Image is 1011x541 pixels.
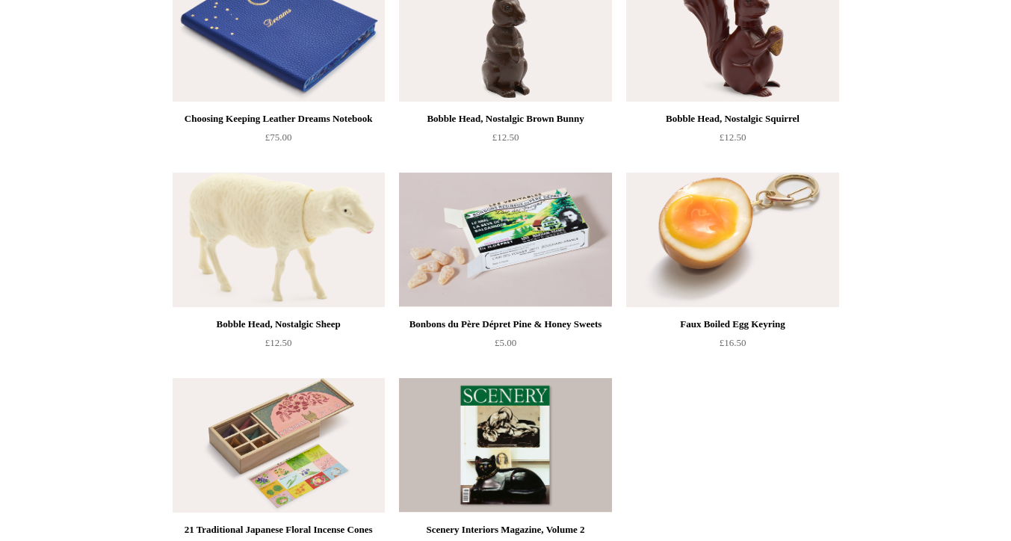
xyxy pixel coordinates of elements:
[173,378,385,513] img: 21 Traditional Japanese Floral Incense Cones
[630,315,835,333] div: Faux Boiled Egg Keyring
[176,315,381,333] div: Bobble Head, Nostalgic Sheep
[626,173,838,307] img: Faux Boiled Egg Keyring
[173,110,385,171] a: Choosing Keeping Leather Dreams Notebook £75.00
[173,378,385,513] a: 21 Traditional Japanese Floral Incense Cones 21 Traditional Japanese Floral Incense Cones
[492,132,519,143] span: £12.50
[173,173,385,307] img: Bobble Head, Nostalgic Sheep
[720,337,746,348] span: £16.50
[399,315,611,377] a: Bonbons du Père Dépret Pine & Honey Sweets £5.00
[495,337,516,348] span: £5.00
[173,315,385,377] a: Bobble Head, Nostalgic Sheep £12.50
[626,173,838,307] a: Faux Boiled Egg Keyring Faux Boiled Egg Keyring
[630,110,835,128] div: Bobble Head, Nostalgic Squirrel
[265,337,292,348] span: £12.50
[173,173,385,307] a: Bobble Head, Nostalgic Sheep Bobble Head, Nostalgic Sheep
[626,110,838,171] a: Bobble Head, Nostalgic Squirrel £12.50
[403,110,607,128] div: Bobble Head, Nostalgic Brown Bunny
[403,521,607,539] div: Scenery Interiors Magazine, Volume 2
[626,315,838,377] a: Faux Boiled Egg Keyring £16.50
[176,521,381,539] div: 21 Traditional Japanese Floral Incense Cones
[399,378,611,513] a: Scenery Interiors Magazine, Volume 2 Scenery Interiors Magazine, Volume 2
[265,132,292,143] span: £75.00
[176,110,381,128] div: Choosing Keeping Leather Dreams Notebook
[720,132,746,143] span: £12.50
[403,315,607,333] div: Bonbons du Père Dépret Pine & Honey Sweets
[399,378,611,513] img: Scenery Interiors Magazine, Volume 2
[399,173,611,307] img: Bonbons du Père Dépret Pine & Honey Sweets
[399,173,611,307] a: Bonbons du Père Dépret Pine & Honey Sweets Bonbons du Père Dépret Pine & Honey Sweets
[399,110,611,171] a: Bobble Head, Nostalgic Brown Bunny £12.50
